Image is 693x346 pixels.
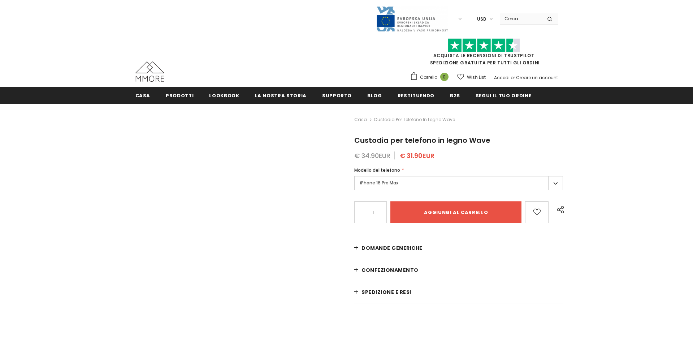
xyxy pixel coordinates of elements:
span: La nostra storia [255,92,307,99]
a: Accedi [494,74,510,81]
span: Restituendo [398,92,434,99]
img: Casi MMORE [135,61,164,82]
a: Casa [135,87,151,103]
span: Modello del telefono [354,167,400,173]
span: Wish List [467,74,486,81]
span: Domande generiche [361,244,423,252]
span: SPEDIZIONE GRATUITA PER TUTTI GLI ORDINI [410,42,558,66]
a: La nostra storia [255,87,307,103]
span: Custodia per telefono in legno Wave [374,115,455,124]
span: Carrello [420,74,437,81]
a: CONFEZIONAMENTO [354,259,563,281]
span: € 31.90EUR [400,151,434,160]
span: € 34.90EUR [354,151,390,160]
img: Javni Razpis [376,6,448,32]
img: Fidati di Pilot Stars [448,38,520,52]
span: or [511,74,515,81]
a: B2B [450,87,460,103]
span: Segui il tuo ordine [476,92,531,99]
a: Segui il tuo ordine [476,87,531,103]
span: Spedizione e resi [361,289,411,296]
a: Prodotti [166,87,194,103]
span: Prodotti [166,92,194,99]
span: B2B [450,92,460,99]
a: Creare un account [516,74,558,81]
span: 0 [440,73,449,81]
span: USD [477,16,486,23]
span: Custodia per telefono in legno Wave [354,135,490,145]
input: Search Site [500,13,542,24]
span: Casa [135,92,151,99]
a: Spedizione e resi [354,281,563,303]
a: Carrello 0 [410,72,452,83]
a: supporto [322,87,352,103]
span: Lookbook [209,92,239,99]
a: Wish List [457,71,486,84]
a: Domande generiche [354,237,563,259]
label: iPhone 16 Pro Max [354,176,563,190]
span: CONFEZIONAMENTO [361,266,419,274]
input: Aggiungi al carrello [390,201,521,223]
a: Blog [367,87,382,103]
span: Blog [367,92,382,99]
a: Acquista le recensioni di TrustPilot [433,52,534,59]
a: Restituendo [398,87,434,103]
span: supporto [322,92,352,99]
a: Casa [354,115,367,124]
a: Lookbook [209,87,239,103]
a: Javni Razpis [376,16,448,22]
